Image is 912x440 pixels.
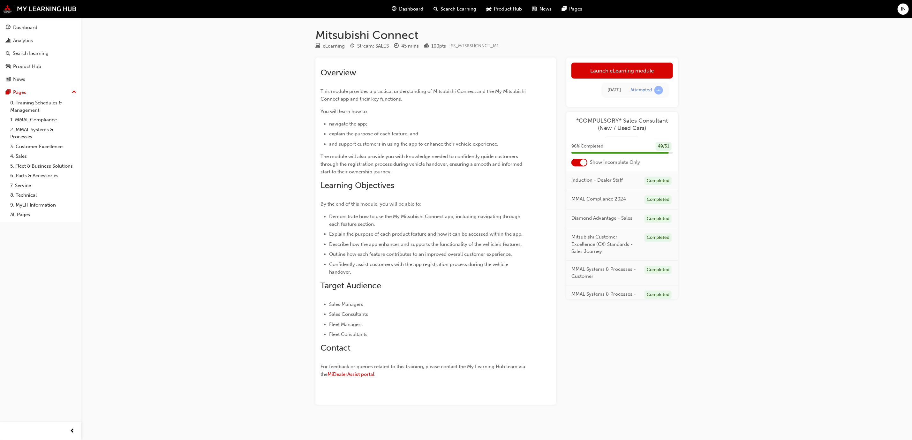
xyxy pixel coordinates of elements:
span: Confidently assist customers with the app registration process during the vehicle handover. [329,262,509,275]
div: Duration [394,42,419,50]
div: Points [424,42,446,50]
a: 0. Training Schedules & Management [8,98,79,115]
div: Completed [644,177,672,185]
button: Pages [3,87,79,98]
a: 2. MMAL Systems & Processes [8,125,79,142]
span: and support customers in using the app to enhance their vehicle experience. [329,141,498,147]
span: Sales Managers [329,301,363,307]
span: Show Incomplete Only [590,159,640,166]
span: IN [901,5,906,13]
span: MMAL Systems & Processes - Customer [571,266,639,280]
div: Stream [350,42,389,50]
span: guage-icon [6,25,11,31]
span: Product Hub [494,5,522,13]
span: Fleet Consultants [329,331,367,337]
a: guage-iconDashboard [387,3,429,16]
span: News [540,5,552,13]
a: All Pages [8,210,79,220]
a: 4. Sales [8,151,79,161]
span: Learning resource code [451,43,499,49]
a: 3. Customer Excellence [8,142,79,152]
a: Search Learning [3,48,79,59]
span: learningRecordVerb_ATTEMPT-icon [654,86,663,95]
a: search-iconSearch Learning [429,3,482,16]
span: 96 % Completed [571,143,603,150]
a: Analytics [3,35,79,47]
span: MMAL Systems & Processes - General [571,291,639,305]
div: 100 pts [431,42,446,50]
span: prev-icon [70,427,75,435]
div: 49 / 51 [656,142,672,151]
div: Search Learning [13,50,49,57]
a: 6. Parts & Accessories [8,171,79,181]
a: car-iconProduct Hub [482,3,527,16]
span: guage-icon [392,5,397,13]
div: Dashboard [13,24,37,31]
span: Diamond Advantage - Sales [571,215,632,222]
div: Completed [644,195,672,204]
a: pages-iconPages [557,3,588,16]
span: pages-icon [562,5,567,13]
div: 45 mins [401,42,419,50]
span: Target Audience [320,281,381,291]
span: Search Learning [441,5,477,13]
span: news-icon [532,5,537,13]
span: Sales Consultants [329,311,368,317]
a: news-iconNews [527,3,557,16]
div: Pages [13,89,26,96]
span: You will learn how to [320,109,367,114]
span: Describe how the app enhances and supports the functionality of the vehicle’s features. [329,241,522,247]
a: 7. Service [8,181,79,191]
span: By the end of this module, you will be able to: [320,201,421,207]
span: Induction - Dealer Staff [571,177,623,184]
h1: Mitsubishi Connect [315,28,678,42]
span: The module will also provide you with knowledge needed to confidently guide customers through the... [320,154,524,175]
span: search-icon [434,5,438,13]
div: Completed [644,291,672,299]
span: news-icon [6,77,11,82]
span: Mitsubishi Customer Excellence (CX) Standards - Sales Journey [571,233,639,255]
div: Completed [644,266,672,274]
span: car-icon [6,64,11,70]
div: Product Hub [13,63,41,70]
span: Demonstrate how to use the My Mitsubishi Connect app, including navigating through each feature s... [329,214,522,227]
span: Pages [569,5,583,13]
a: 5. Fleet & Business Solutions [8,161,79,171]
a: 1. MMAL Compliance [8,115,79,125]
div: Completed [644,233,672,242]
span: This module provides a practical understanding of Mitsubishi Connect and the My Mitsubishi Connec... [320,88,527,102]
div: eLearning [323,42,345,50]
button: IN [898,4,909,15]
a: Dashboard [3,22,79,34]
div: Completed [644,215,672,223]
span: search-icon [6,51,10,57]
div: News [13,76,25,83]
span: Dashboard [399,5,424,13]
span: clock-icon [394,43,399,49]
a: 9. MyLH Information [8,200,79,210]
span: car-icon [487,5,492,13]
span: Outline how each feature contributes to an improved overall customer experience. [329,251,512,257]
span: navigate the app; [329,121,367,127]
div: Stream: SALES [357,42,389,50]
a: Launch eLearning module [571,63,673,79]
span: *COMPULSORY* Sales Consultant (New / Used Cars) [571,117,673,132]
a: MiDealerAssist portal [328,371,374,377]
span: Explain the purpose of each product feature and how it can be accessed within the app. [329,231,523,237]
span: Fleet Managers [329,322,363,327]
div: Fri Jun 13 2025 14:09:10 GMT+1000 (Australian Eastern Standard Time) [607,87,621,94]
span: MMAL Compliance 2024 [571,195,626,203]
span: up-icon [72,88,76,96]
a: Product Hub [3,61,79,72]
span: explain the purpose of each feature; and [329,131,418,137]
span: pages-icon [6,90,11,95]
a: News [3,73,79,85]
span: . [374,371,375,377]
img: mmal [3,5,77,13]
span: podium-icon [424,43,429,49]
div: Analytics [13,37,33,44]
span: For feedback or queries related to this training, please contact the My Learning Hub team via the [320,364,526,377]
